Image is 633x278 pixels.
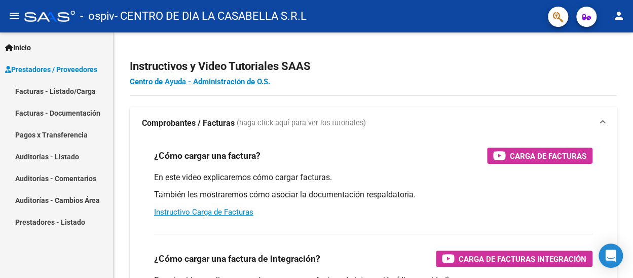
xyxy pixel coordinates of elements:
[154,149,260,163] h3: ¿Cómo cargar una factura?
[142,118,235,129] strong: Comprobantes / Facturas
[613,10,625,22] mat-icon: person
[80,5,115,27] span: - ospiv
[487,148,592,164] button: Carga de Facturas
[599,244,623,268] div: Open Intercom Messenger
[154,252,320,266] h3: ¿Cómo cargar una factura de integración?
[130,77,270,86] a: Centro de Ayuda - Administración de O.S.
[459,253,586,265] span: Carga de Facturas Integración
[237,118,366,129] span: (haga click aquí para ver los tutoriales)
[5,42,31,53] span: Inicio
[436,251,592,267] button: Carga de Facturas Integración
[154,189,592,200] p: También les mostraremos cómo asociar la documentación respaldatoria.
[154,207,253,217] a: Instructivo Carga de Facturas
[130,57,617,76] h2: Instructivos y Video Tutoriales SAAS
[510,150,586,162] span: Carga de Facturas
[5,64,97,75] span: Prestadores / Proveedores
[115,5,307,27] span: - CENTRO DE DIA LA CASABELLA S.R.L
[130,107,617,140] mat-expansion-panel-header: Comprobantes / Facturas (haga click aquí para ver los tutoriales)
[154,172,592,183] p: En este video explicaremos cómo cargar facturas.
[8,10,20,22] mat-icon: menu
